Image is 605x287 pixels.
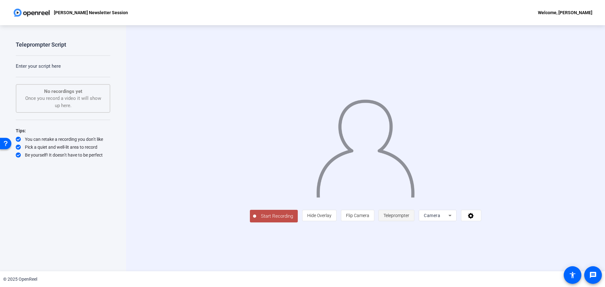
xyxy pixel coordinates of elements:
[256,213,298,220] span: Start Recording
[16,41,66,49] div: Teleprompter Script
[302,210,337,221] button: Hide Overlay
[23,88,103,109] div: Once you record a video it will show up here.
[315,94,415,198] img: overlay
[341,210,374,221] button: Flip Camera
[3,276,37,283] div: © 2025 OpenReel
[16,136,110,142] div: You can retake a recording you don’t like
[424,213,440,218] span: Camera
[23,88,103,95] p: No recordings yet
[307,213,331,218] span: Hide Overlay
[346,213,369,218] span: Flip Camera
[54,9,128,16] p: [PERSON_NAME] Newsletter Session
[538,9,592,16] div: Welcome, [PERSON_NAME]
[250,210,298,222] button: Start Recording
[13,6,51,19] img: OpenReel logo
[16,63,110,70] p: Enter your script here
[589,271,597,279] mat-icon: message
[16,144,110,150] div: Pick a quiet and well-lit area to record
[378,210,414,221] button: Teleprompter
[569,271,576,279] mat-icon: accessibility
[383,213,409,218] span: Teleprompter
[16,127,110,135] div: Tips:
[16,152,110,158] div: Be yourself! It doesn’t have to be perfect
